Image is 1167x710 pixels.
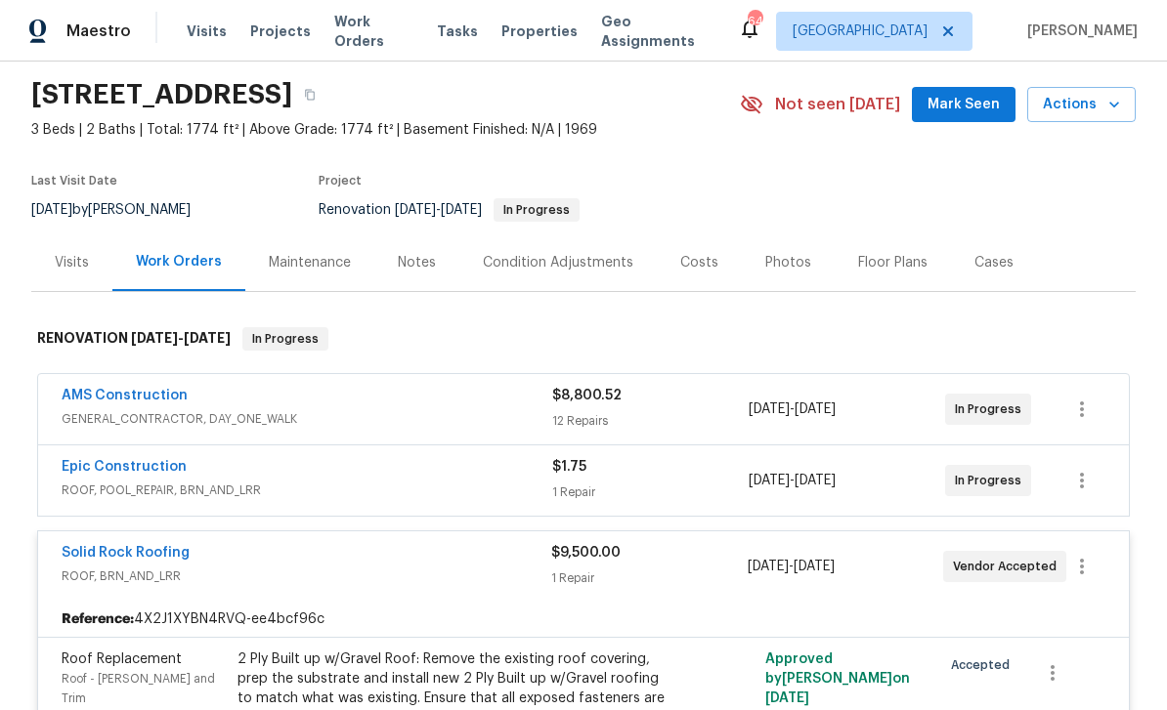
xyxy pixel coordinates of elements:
span: [GEOGRAPHIC_DATA] [793,21,928,41]
span: - [131,331,231,345]
span: - [395,203,482,217]
span: Roof - [PERSON_NAME] and Trim [62,673,215,704]
div: 1 Repair [551,568,747,588]
span: ROOF, BRN_AND_LRR [62,566,551,586]
span: [DATE] [395,203,436,217]
b: Reference: [62,609,134,629]
span: Last Visit Date [31,175,117,187]
span: 3 Beds | 2 Baths | Total: 1774 ft² | Above Grade: 1774 ft² | Basement Finished: N/A | 1969 [31,120,740,140]
span: [DATE] [765,691,809,705]
div: Work Orders [136,252,222,271]
div: Visits [55,253,89,272]
div: Floor Plans [858,253,928,272]
span: [DATE] [749,402,790,416]
span: In Progress [955,471,1029,490]
span: GENERAL_CONTRACTOR, DAY_ONE_WALK [62,409,552,429]
a: Epic Construction [62,460,187,474]
span: [DATE] [795,474,836,487]
a: Solid Rock Roofing [62,546,190,560]
span: - [749,471,836,490]
span: In Progress [244,329,326,349]
div: 4X2J1XYBN4RVQ-ee4bcf96c [38,602,1129,637]
span: ROOF, POOL_REPAIR, BRN_AND_LRR [62,480,552,500]
button: Copy Address [292,77,327,112]
span: Projects [250,21,311,41]
span: - [749,399,836,419]
span: In Progress [955,399,1029,419]
span: Approved by [PERSON_NAME] on [765,652,910,705]
div: Notes [398,253,436,272]
span: [DATE] [794,560,835,573]
div: 12 Repairs [552,411,749,431]
span: Roof Replacement [62,652,182,666]
span: Mark Seen [928,93,1000,117]
span: [DATE] [748,560,789,573]
div: Maintenance [269,253,351,272]
span: Vendor Accepted [953,557,1064,576]
span: [DATE] [749,474,790,487]
span: Properties [501,21,578,41]
span: Maestro [66,21,131,41]
span: Project [319,175,362,187]
span: Work Orders [334,12,413,51]
span: [DATE] [184,331,231,345]
div: RENOVATION [DATE]-[DATE]In Progress [31,308,1136,370]
div: Cases [974,253,1014,272]
a: AMS Construction [62,389,188,402]
span: In Progress [496,204,578,216]
div: Costs [680,253,718,272]
div: 64 [748,12,761,31]
span: [DATE] [131,331,178,345]
span: [DATE] [795,402,836,416]
button: Mark Seen [912,87,1016,123]
span: Renovation [319,203,580,217]
button: Actions [1027,87,1136,123]
span: [PERSON_NAME] [1019,21,1138,41]
span: Actions [1043,93,1120,117]
div: by [PERSON_NAME] [31,198,214,222]
span: $1.75 [552,460,586,474]
div: Photos [765,253,811,272]
div: 1 Repair [552,482,749,502]
span: Not seen [DATE] [775,95,900,114]
span: [DATE] [31,203,72,217]
span: Tasks [437,24,478,38]
span: [DATE] [441,203,482,217]
div: Condition Adjustments [483,253,633,272]
span: $8,800.52 [552,389,622,402]
span: - [748,557,835,576]
span: $9,500.00 [551,546,621,560]
span: Visits [187,21,227,41]
h6: RENOVATION [37,327,231,351]
span: Geo Assignments [601,12,714,51]
h2: [STREET_ADDRESS] [31,85,292,104]
span: Accepted [951,655,1017,675]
